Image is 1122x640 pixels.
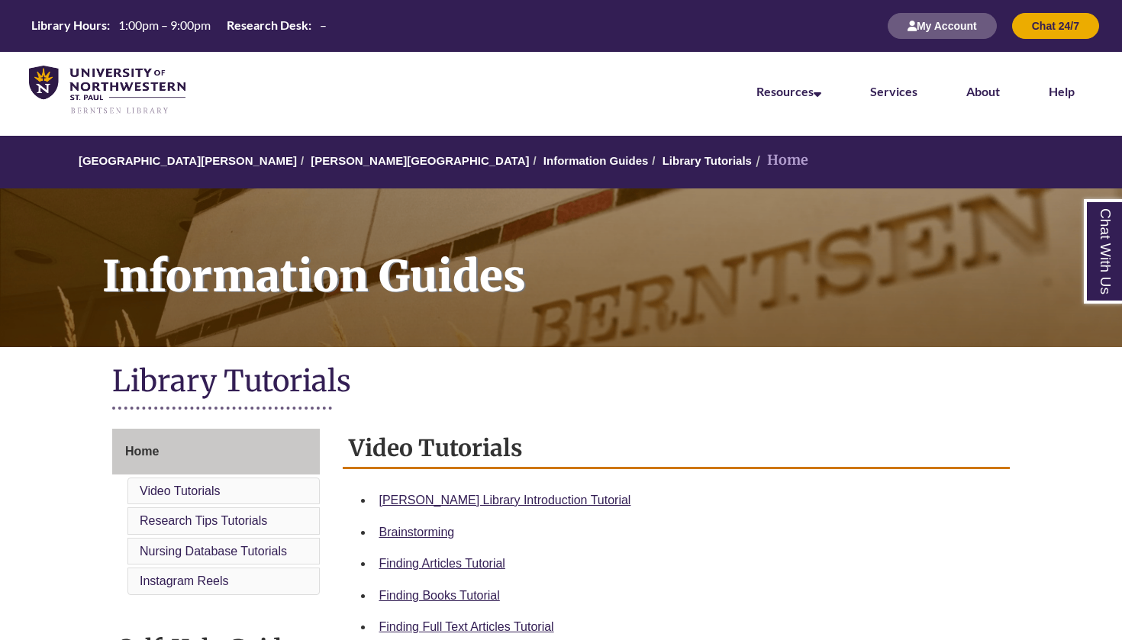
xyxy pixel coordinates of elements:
a: About [966,84,1000,98]
a: [PERSON_NAME][GEOGRAPHIC_DATA] [311,154,529,167]
a: Finding Books Tutorial [379,589,500,602]
a: Hours Today [25,17,333,35]
a: Chat 24/7 [1012,19,1099,32]
a: [GEOGRAPHIC_DATA][PERSON_NAME] [79,154,297,167]
a: Nursing Database Tutorials [140,545,287,558]
h1: Library Tutorials [112,362,1010,403]
h2: Video Tutorials [343,429,1011,469]
a: Brainstorming [379,526,455,539]
th: Research Desk: [221,17,314,34]
a: My Account [888,19,997,32]
a: [PERSON_NAME] Library Introduction Tutorial [379,494,631,507]
a: Information Guides [543,154,649,167]
li: Home [752,150,808,172]
a: Instagram Reels [140,574,229,587]
a: Finding Full Text Articles Tutorial [379,620,554,633]
a: Resources [756,84,821,98]
img: UNWSP Library Logo [29,66,185,115]
table: Hours Today [25,17,333,34]
h1: Information Guides [85,188,1122,327]
a: Help [1049,84,1075,98]
a: Finding Articles Tutorial [379,557,505,570]
button: My Account [888,13,997,39]
span: – [320,18,327,32]
button: Chat 24/7 [1012,13,1099,39]
a: Home [112,429,320,474]
span: 1:00pm – 9:00pm [118,18,211,32]
span: Home [125,445,159,458]
a: Research Tips Tutorials [140,514,267,527]
a: Services [870,84,917,98]
th: Library Hours: [25,17,112,34]
div: Guide Page Menu [112,429,320,598]
a: Library Tutorials [663,154,752,167]
a: Video Tutorials [140,484,221,497]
